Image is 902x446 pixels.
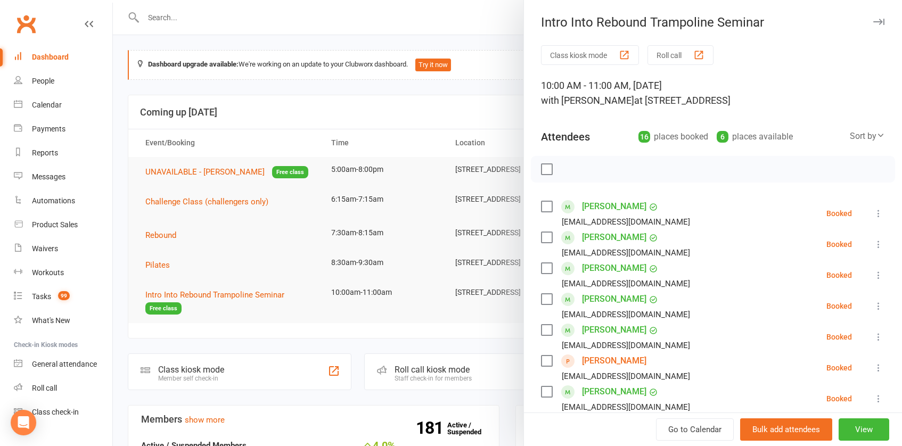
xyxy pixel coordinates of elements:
[14,309,112,333] a: What's New
[582,383,646,400] a: [PERSON_NAME]
[32,172,65,181] div: Messages
[562,246,690,260] div: [EMAIL_ADDRESS][DOMAIN_NAME]
[562,400,690,414] div: [EMAIL_ADDRESS][DOMAIN_NAME]
[32,220,78,229] div: Product Sales
[14,261,112,285] a: Workouts
[14,189,112,213] a: Automations
[32,125,65,133] div: Payments
[634,95,731,106] span: at [STREET_ADDRESS]
[14,285,112,309] a: Tasks 99
[58,291,70,300] span: 99
[826,364,852,371] div: Booked
[32,316,70,325] div: What's New
[717,131,728,143] div: 6
[826,210,852,217] div: Booked
[14,400,112,424] a: Class kiosk mode
[656,418,734,441] a: Go to Calendar
[647,45,714,65] button: Roll call
[562,277,690,291] div: [EMAIL_ADDRESS][DOMAIN_NAME]
[582,229,646,246] a: [PERSON_NAME]
[582,321,646,338] a: [PERSON_NAME]
[826,333,852,341] div: Booked
[826,395,852,402] div: Booked
[13,11,39,37] a: Clubworx
[32,360,97,368] div: General attendance
[850,129,885,143] div: Sort by
[582,291,646,308] a: [PERSON_NAME]
[14,141,112,165] a: Reports
[14,376,112,400] a: Roll call
[541,95,634,106] span: with [PERSON_NAME]
[582,260,646,277] a: [PERSON_NAME]
[826,302,852,310] div: Booked
[638,131,650,143] div: 16
[14,93,112,117] a: Calendar
[839,418,889,441] button: View
[32,53,69,61] div: Dashboard
[14,213,112,237] a: Product Sales
[14,69,112,93] a: People
[32,292,51,301] div: Tasks
[562,215,690,229] div: [EMAIL_ADDRESS][DOMAIN_NAME]
[32,196,75,205] div: Automations
[32,244,58,253] div: Waivers
[541,129,590,144] div: Attendees
[717,129,793,144] div: places available
[14,237,112,261] a: Waivers
[541,45,639,65] button: Class kiosk mode
[638,129,708,144] div: places booked
[826,241,852,248] div: Booked
[14,117,112,141] a: Payments
[32,408,79,416] div: Class check-in
[524,15,902,30] div: Intro Into Rebound Trampoline Seminar
[14,165,112,189] a: Messages
[32,384,57,392] div: Roll call
[541,78,885,108] div: 10:00 AM - 11:00 AM, [DATE]
[562,308,690,321] div: [EMAIL_ADDRESS][DOMAIN_NAME]
[562,338,690,352] div: [EMAIL_ADDRESS][DOMAIN_NAME]
[582,198,646,215] a: [PERSON_NAME]
[32,148,58,157] div: Reports
[826,271,852,279] div: Booked
[32,101,62,109] div: Calendar
[582,352,646,369] a: [PERSON_NAME]
[14,352,112,376] a: General attendance kiosk mode
[32,268,64,277] div: Workouts
[740,418,832,441] button: Bulk add attendees
[11,410,36,435] div: Open Intercom Messenger
[562,369,690,383] div: [EMAIL_ADDRESS][DOMAIN_NAME]
[32,77,54,85] div: People
[14,45,112,69] a: Dashboard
